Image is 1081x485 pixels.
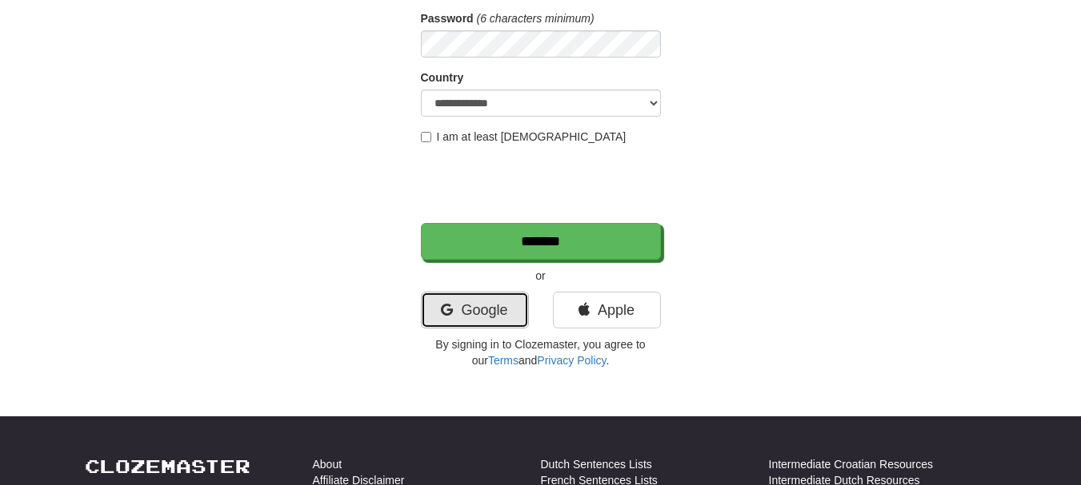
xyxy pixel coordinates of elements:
a: Apple [553,292,661,328]
a: About [313,456,342,472]
label: I am at least [DEMOGRAPHIC_DATA] [421,129,627,145]
input: I am at least [DEMOGRAPHIC_DATA] [421,132,431,142]
p: or [421,268,661,284]
a: Privacy Policy [537,354,606,367]
a: Clozemaster [85,456,250,476]
em: (6 characters minimum) [477,12,595,25]
iframe: reCAPTCHA [421,153,664,215]
a: Google [421,292,529,328]
a: Intermediate Croatian Resources [769,456,933,472]
label: Password [421,10,474,26]
p: By signing in to Clozemaster, you agree to our and . [421,336,661,368]
label: Country [421,70,464,85]
a: Terms [488,354,518,367]
a: Dutch Sentences Lists [541,456,652,472]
